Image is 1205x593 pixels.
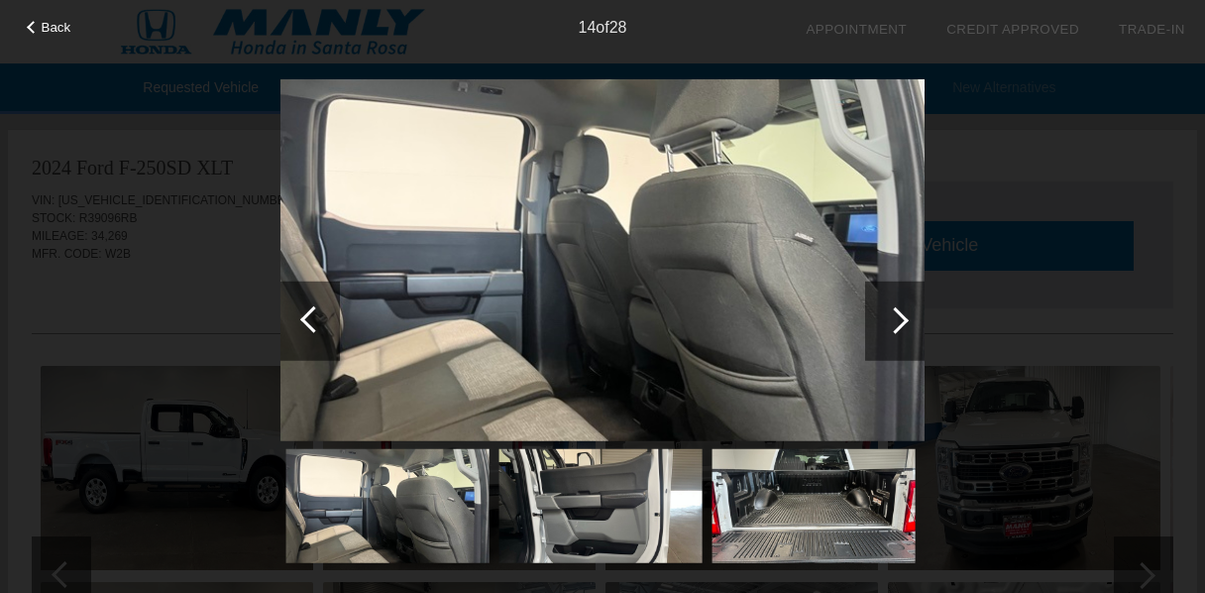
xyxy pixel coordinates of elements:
img: image.aspx [280,78,925,441]
span: 14 [579,19,597,36]
img: image.aspx [712,449,916,563]
span: Back [42,20,71,35]
img: image.aspx [499,449,703,563]
span: 28 [609,19,627,36]
a: Trade-In [1119,22,1185,37]
a: Appointment [806,22,907,37]
img: image.aspx [286,449,490,563]
a: Credit Approved [946,22,1079,37]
